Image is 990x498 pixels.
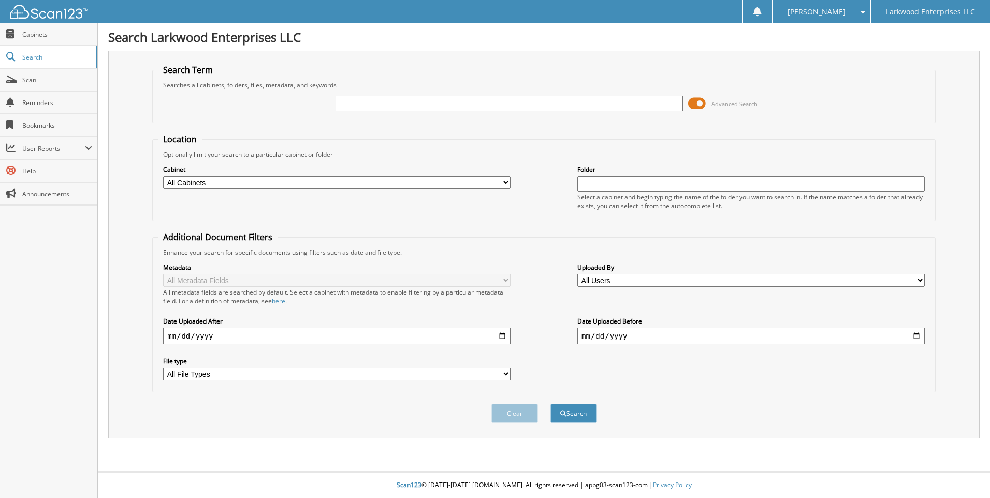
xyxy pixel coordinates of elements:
[98,473,990,498] div: © [DATE]-[DATE] [DOMAIN_NAME]. All rights reserved | appg03-scan123-com |
[577,165,925,174] label: Folder
[22,167,92,175] span: Help
[163,328,511,344] input: start
[163,263,511,272] label: Metadata
[22,121,92,130] span: Bookmarks
[577,193,925,210] div: Select a cabinet and begin typing the name of the folder you want to search in. If the name match...
[22,98,92,107] span: Reminders
[397,480,421,489] span: Scan123
[108,28,980,46] h1: Search Larkwood Enterprises LLC
[22,144,85,153] span: User Reports
[158,150,930,159] div: Optionally limit your search to a particular cabinet or folder
[577,263,925,272] label: Uploaded By
[272,297,285,305] a: here
[158,134,202,145] legend: Location
[711,100,758,108] span: Advanced Search
[653,480,692,489] a: Privacy Policy
[158,64,218,76] legend: Search Term
[22,76,92,84] span: Scan
[938,448,990,498] iframe: Chat Widget
[163,288,511,305] div: All metadata fields are searched by default. Select a cabinet with metadata to enable filtering b...
[491,404,538,423] button: Clear
[163,357,511,365] label: File type
[158,81,930,90] div: Searches all cabinets, folders, files, metadata, and keywords
[22,30,92,39] span: Cabinets
[550,404,597,423] button: Search
[10,5,88,19] img: scan123-logo-white.svg
[158,231,278,243] legend: Additional Document Filters
[577,328,925,344] input: end
[163,317,511,326] label: Date Uploaded After
[158,248,930,257] div: Enhance your search for specific documents using filters such as date and file type.
[577,317,925,326] label: Date Uploaded Before
[886,9,975,15] span: Larkwood Enterprises LLC
[788,9,846,15] span: [PERSON_NAME]
[22,189,92,198] span: Announcements
[163,165,511,174] label: Cabinet
[22,53,91,62] span: Search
